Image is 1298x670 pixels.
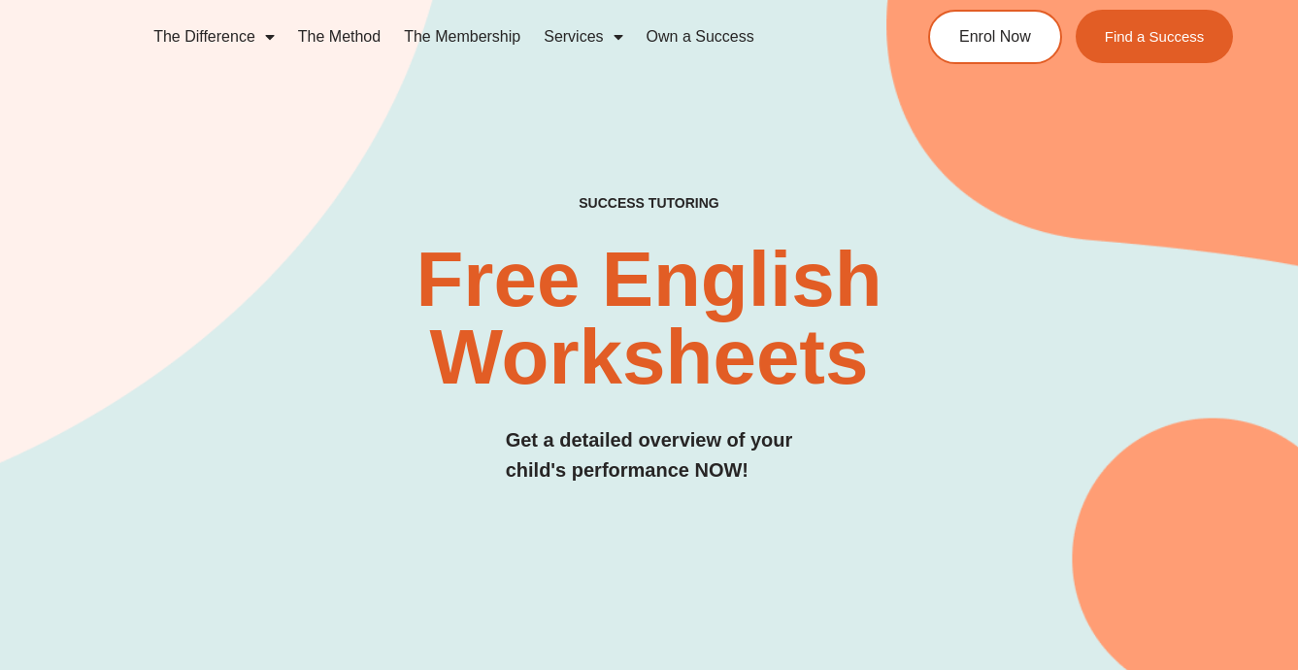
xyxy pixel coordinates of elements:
[142,15,861,59] nav: Menu
[142,15,286,59] a: The Difference
[263,241,1034,396] h2: Free English Worksheets​
[1105,29,1205,44] span: Find a Success
[532,15,634,59] a: Services
[392,15,532,59] a: The Membership
[1076,10,1234,63] a: Find a Success
[506,425,793,486] h3: Get a detailed overview of your child's performance NOW!
[928,10,1062,64] a: Enrol Now
[959,29,1031,45] span: Enrol Now
[635,15,766,59] a: Own a Success
[286,15,392,59] a: The Method
[476,195,821,212] h4: SUCCESS TUTORING​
